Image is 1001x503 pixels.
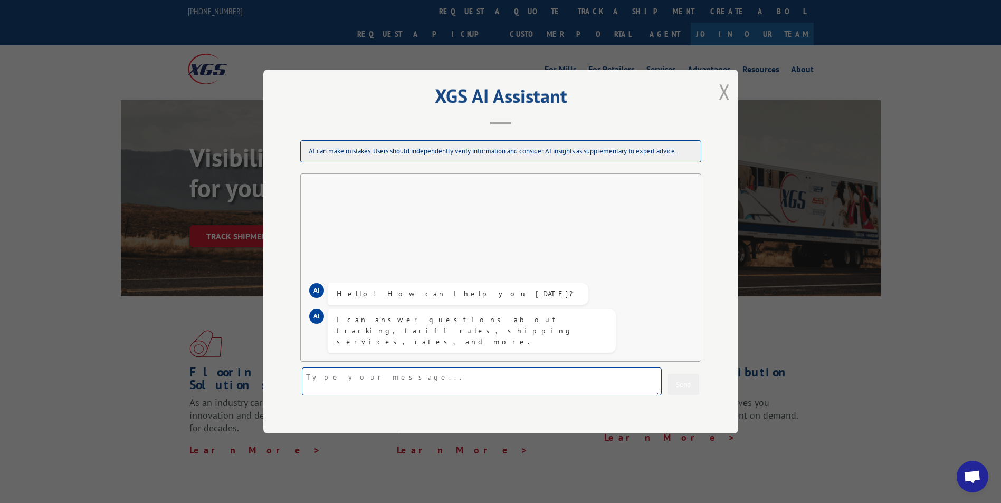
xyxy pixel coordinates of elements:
div: AI [309,309,324,324]
div: AI can make mistakes. Users should independently verify information and consider AI insights as s... [300,140,701,162]
button: Send [668,374,699,395]
h2: XGS AI Assistant [290,89,712,109]
button: Close modal [719,78,730,105]
div: Open chat [957,461,988,492]
div: I can answer questions about tracking, tariff rules, shipping services, rates, and more. [337,314,607,347]
div: AI [309,283,324,298]
div: Hello! How can I help you [DATE]? [337,288,580,299]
